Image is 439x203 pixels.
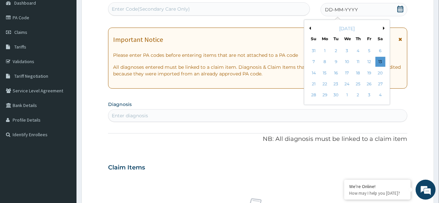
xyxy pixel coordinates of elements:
[3,134,127,157] textarea: Type your message and hit 'Enter'
[345,36,350,42] div: We
[353,90,363,100] div: Choose Thursday, October 2nd, 2025
[331,68,341,78] div: Choose Tuesday, September 16th, 2025
[331,46,341,56] div: Choose Tuesday, September 2nd, 2025
[365,90,374,100] div: Choose Friday, October 3rd, 2025
[349,190,406,196] p: How may I help you today?
[353,68,363,78] div: Choose Thursday, September 18th, 2025
[365,68,374,78] div: Choose Friday, September 19th, 2025
[108,101,132,108] label: Diagnosis
[322,36,328,42] div: Mo
[112,6,190,12] div: Enter Code(Secondary Care Only)
[35,37,112,46] div: Chat with us now
[320,90,330,100] div: Choose Monday, September 29th, 2025
[353,46,363,56] div: Choose Thursday, September 4th, 2025
[342,79,352,89] div: Choose Wednesday, September 24th, 2025
[375,68,385,78] div: Choose Saturday, September 20th, 2025
[331,90,341,100] div: Choose Tuesday, September 30th, 2025
[375,57,385,67] div: Choose Saturday, September 13th, 2025
[108,135,407,144] p: NB: All diagnosis must be linked to a claim item
[342,46,352,56] div: Choose Wednesday, September 3rd, 2025
[378,36,383,42] div: Sa
[320,79,330,89] div: Choose Monday, September 22nd, 2025
[353,79,363,89] div: Choose Thursday, September 25th, 2025
[333,36,339,42] div: Tu
[320,46,330,56] div: Choose Monday, September 1st, 2025
[353,57,363,67] div: Choose Thursday, September 11th, 2025
[309,79,319,89] div: Choose Sunday, September 21st, 2025
[375,90,385,100] div: Choose Saturday, October 4th, 2025
[342,57,352,67] div: Choose Wednesday, September 10th, 2025
[342,68,352,78] div: Choose Wednesday, September 17th, 2025
[112,112,148,119] div: Enter diagnosis
[375,79,385,89] div: Choose Saturday, September 27th, 2025
[365,46,374,56] div: Choose Friday, September 5th, 2025
[331,79,341,89] div: Choose Tuesday, September 23rd, 2025
[356,36,361,42] div: Th
[342,90,352,100] div: Choose Wednesday, October 1st, 2025
[383,27,387,30] button: Next Month
[320,57,330,67] div: Choose Monday, September 8th, 2025
[39,60,92,127] span: We're online!
[309,46,319,56] div: Choose Sunday, August 31st, 2025
[308,27,311,30] button: Previous Month
[113,36,163,43] h1: Important Notice
[14,73,48,79] span: Tariff Negotiation
[108,164,145,171] h3: Claim Items
[311,36,317,42] div: Su
[375,46,385,56] div: Choose Saturday, September 6th, 2025
[307,25,387,32] div: [DATE]
[109,3,125,19] div: Minimize live chat window
[331,57,341,67] div: Choose Tuesday, September 9th, 2025
[14,29,27,35] span: Claims
[14,44,26,50] span: Tariffs
[309,90,319,100] div: Choose Sunday, September 28th, 2025
[320,68,330,78] div: Choose Monday, September 15th, 2025
[113,52,402,58] p: Please enter PA codes before entering items that are not attached to a PA code
[309,68,319,78] div: Choose Sunday, September 14th, 2025
[366,36,372,42] div: Fr
[113,64,402,77] p: All diagnoses entered must be linked to a claim item. Diagnosis & Claim Items that are visible bu...
[308,46,386,101] div: month 2025-09
[325,6,358,13] span: DD-MM-YYYY
[12,33,27,50] img: d_794563401_company_1708531726252_794563401
[365,57,374,67] div: Choose Friday, September 12th, 2025
[309,57,319,67] div: Choose Sunday, September 7th, 2025
[349,183,406,189] div: We're Online!
[365,79,374,89] div: Choose Friday, September 26th, 2025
